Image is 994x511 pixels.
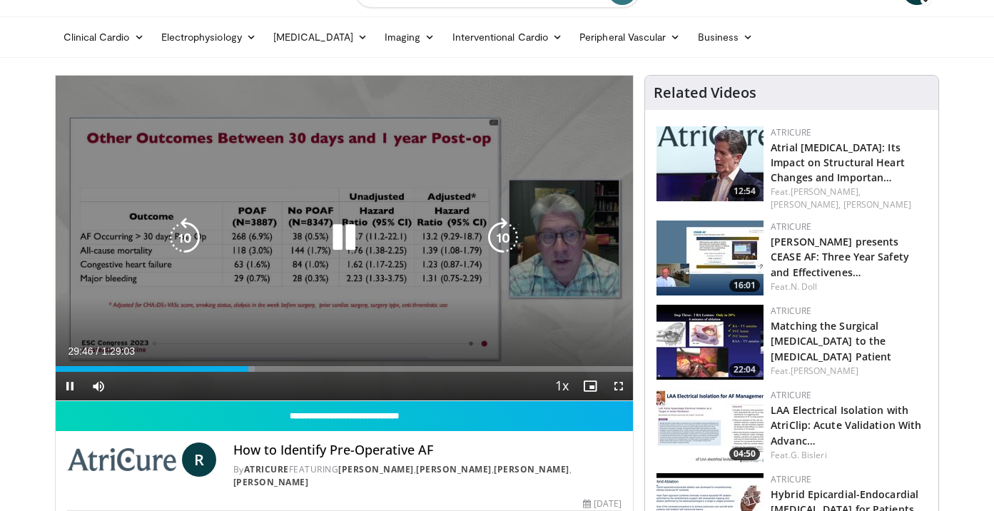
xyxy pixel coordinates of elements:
div: Feat. [771,186,927,211]
a: [PERSON_NAME] [791,365,858,377]
a: 22:04 [656,305,764,380]
img: da3c98c4-d062-49bd-8134-261ef6e55c19.150x105_q85_crop-smart_upscale.jpg [656,221,764,295]
div: By FEATURING , , , [233,463,622,489]
a: [PERSON_NAME] [843,198,911,211]
a: Business [689,23,762,51]
a: [PERSON_NAME] presents CEASE AF: Three Year Safety and Effectivenes… [771,235,909,278]
img: ea157e67-f118-4f95-8afb-00f08b0ceebe.150x105_q85_crop-smart_upscale.jpg [656,126,764,201]
h4: Related Videos [654,84,756,101]
a: [PERSON_NAME] [338,463,414,475]
div: Feat. [771,365,927,378]
a: [PERSON_NAME], [791,186,861,198]
video-js: Video Player [56,76,634,401]
a: Peripheral Vascular [571,23,689,51]
a: N. Doll [791,280,818,293]
img: f94bd44f-cf66-4a3d-a7c3-ae8e119a8e72.150x105_q85_crop-smart_upscale.jpg [656,389,764,464]
a: [MEDICAL_DATA] [265,23,376,51]
a: LAA Electrical Isolation with AtriClip: Acute Validation With Advanc… [771,403,921,447]
button: Enable picture-in-picture mode [576,372,604,400]
div: Feat. [771,449,927,462]
div: [DATE] [583,497,622,510]
div: Progress Bar [56,366,634,372]
span: 29:46 [69,345,93,357]
a: Electrophysiology [153,23,265,51]
a: [PERSON_NAME], [771,198,841,211]
a: AtriCure [771,126,811,138]
h4: How to Identify Pre-Operative AF [233,442,622,458]
img: AtriCure [67,442,176,477]
a: Matching the Surgical [MEDICAL_DATA] to the [MEDICAL_DATA] Patient [771,319,891,363]
a: 16:01 [656,221,764,295]
a: AtriCure [771,305,811,317]
span: 04:50 [729,447,760,460]
span: 16:01 [729,279,760,292]
a: AtriCure [244,463,289,475]
a: Clinical Cardio [55,23,153,51]
a: [PERSON_NAME] [494,463,569,475]
a: [PERSON_NAME] [233,476,309,488]
a: Atrial [MEDICAL_DATA]: Its Impact on Structural Heart Changes and Importan… [771,141,905,184]
div: Feat. [771,280,927,293]
a: R [182,442,216,477]
button: Fullscreen [604,372,633,400]
a: AtriCure [771,221,811,233]
img: 4959e17d-6213-4dae-8ad5-995a2bae0f3e.150x105_q85_crop-smart_upscale.jpg [656,305,764,380]
a: [PERSON_NAME] [416,463,492,475]
a: G. Bisleri [791,449,827,461]
span: 1:29:03 [101,345,135,357]
span: 12:54 [729,185,760,198]
a: 04:50 [656,389,764,464]
a: Imaging [376,23,444,51]
a: AtriCure [771,389,811,401]
a: AtriCure [771,473,811,485]
button: Pause [56,372,84,400]
button: Mute [84,372,113,400]
a: Interventional Cardio [444,23,572,51]
span: 22:04 [729,363,760,376]
span: / [96,345,99,357]
a: 12:54 [656,126,764,201]
button: Playback Rate [547,372,576,400]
